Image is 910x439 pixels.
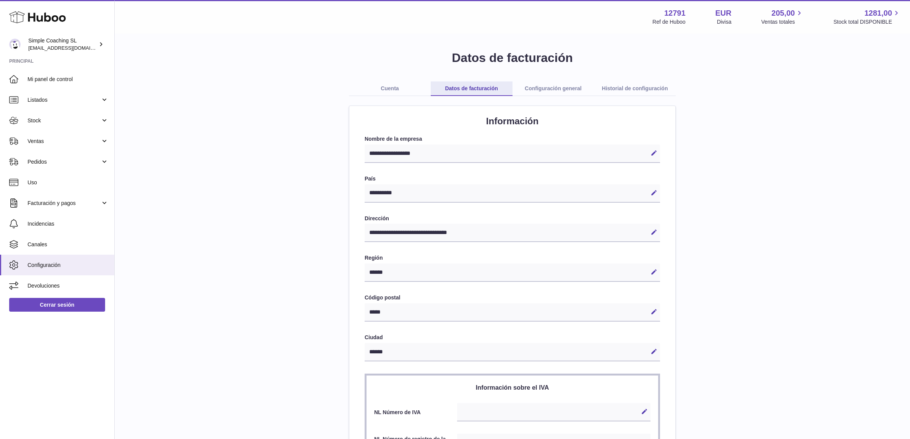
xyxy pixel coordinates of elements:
[865,8,892,18] span: 1281,00
[717,18,732,26] div: Divisa
[28,158,101,166] span: Pedidos
[834,8,901,26] a: 1281,00 Stock total DISPONIBLE
[28,241,109,248] span: Canales
[431,81,513,96] a: Datos de facturación
[9,39,21,50] img: internalAdmin-12791@internal.huboo.com
[28,179,109,186] span: Uso
[28,282,109,289] span: Devoluciones
[761,8,804,26] a: 205,00 Ventas totales
[28,117,101,124] span: Stock
[28,200,101,207] span: Facturación y pagos
[28,138,101,145] span: Ventas
[28,96,101,104] span: Listados
[365,215,660,222] label: Dirección
[365,254,660,262] label: Región
[664,8,686,18] strong: 12791
[28,37,97,52] div: Simple Coaching SL
[28,262,109,269] span: Configuración
[374,383,650,392] h3: Información sobre el IVA
[9,298,105,312] a: Cerrar sesión
[761,18,804,26] span: Ventas totales
[365,175,660,182] label: País
[834,18,901,26] span: Stock total DISPONIBLE
[28,45,112,51] span: [EMAIL_ADDRESS][DOMAIN_NAME]
[127,50,898,66] h1: Datos de facturación
[365,115,660,127] h2: Información
[715,8,732,18] strong: EUR
[365,334,660,341] label: Ciudad
[513,81,594,96] a: Configuración general
[28,220,109,228] span: Incidencias
[28,76,109,83] span: Mi panel de control
[652,18,685,26] div: Ref de Huboo
[772,8,795,18] span: 205,00
[365,294,660,301] label: Código postal
[374,409,457,416] label: NL Número de IVA
[365,135,660,143] label: Nombre de la empresa
[594,81,676,96] a: Historial de configuración
[349,81,431,96] a: Cuenta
